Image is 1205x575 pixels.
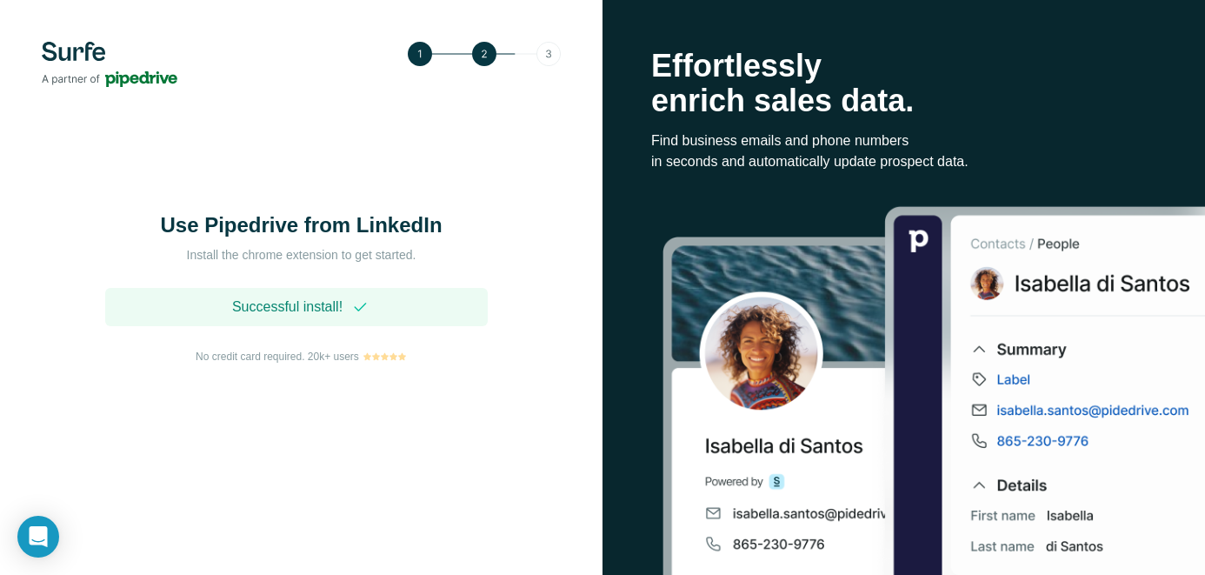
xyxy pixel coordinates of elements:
[128,211,476,239] h1: Use Pipedrive from LinkedIn
[408,42,561,66] img: Step 2
[232,297,343,318] span: Successful install!
[651,84,1156,118] p: enrich sales data.
[651,151,1156,172] p: in seconds and automatically update prospect data.
[128,246,476,264] p: Install the chrome extension to get started.
[17,516,59,558] div: Open Intercom Messenger
[196,349,359,364] span: No credit card required. 20k+ users
[651,130,1156,151] p: Find business emails and phone numbers
[42,42,177,87] img: Surfe's logo
[662,204,1205,575] img: Surfe Stock Photo - Selling good vibes
[651,49,1156,84] p: Effortlessly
